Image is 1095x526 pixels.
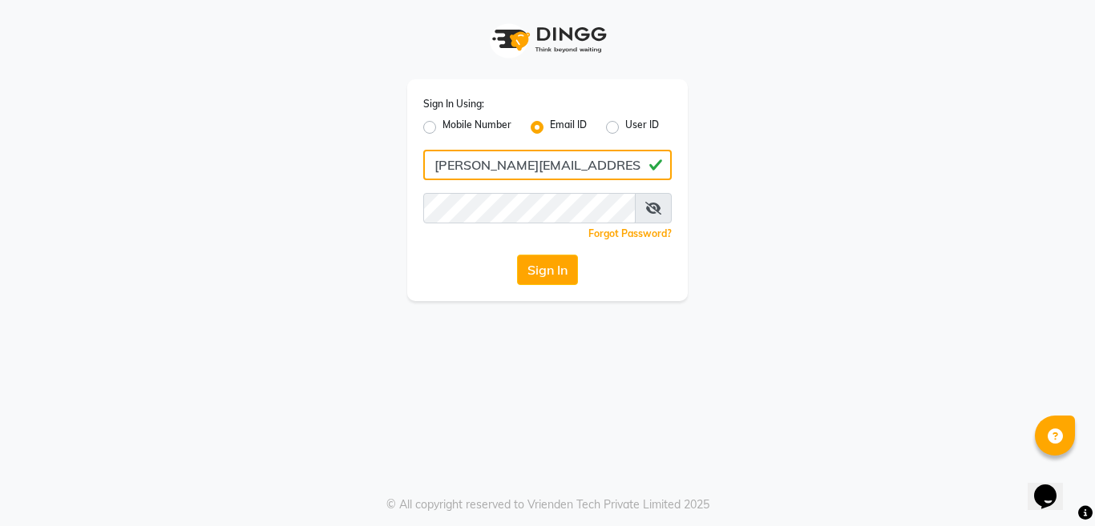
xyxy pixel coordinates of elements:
input: Username [423,150,672,180]
a: Forgot Password? [588,227,672,239]
label: Sign In Using: [423,97,484,111]
label: User ID [625,118,659,137]
img: logo1.svg [483,16,612,63]
input: Username [423,193,636,223]
label: Mobile Number [442,118,511,137]
button: Sign In [517,255,578,285]
iframe: chat widget [1028,462,1079,510]
label: Email ID [550,118,587,137]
